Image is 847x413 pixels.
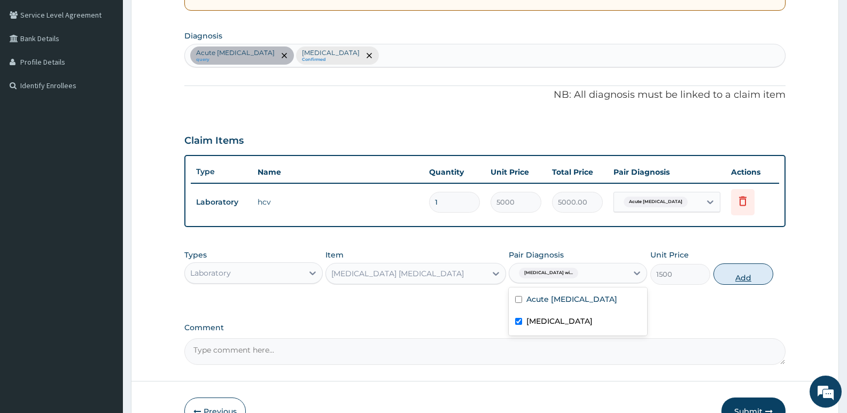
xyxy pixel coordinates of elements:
[713,263,773,285] button: Add
[726,161,779,183] th: Actions
[184,88,786,102] p: NB: All diagnosis must be linked to a claim item
[184,135,244,147] h3: Claim Items
[526,294,617,305] label: Acute [MEDICAL_DATA]
[191,192,252,212] td: Laboratory
[547,161,608,183] th: Total Price
[196,49,275,57] p: Acute [MEDICAL_DATA]
[331,268,464,279] div: [MEDICAL_DATA] [MEDICAL_DATA]
[184,323,786,332] label: Comment
[509,250,564,260] label: Pair Diagnosis
[252,191,424,213] td: hcv
[302,57,360,63] small: Confirmed
[519,268,578,278] span: [MEDICAL_DATA] wi...
[5,292,204,329] textarea: Type your message and hit 'Enter'
[191,162,252,182] th: Type
[175,5,201,31] div: Minimize live chat window
[184,30,222,41] label: Diagnosis
[624,197,688,207] span: Acute [MEDICAL_DATA]
[325,250,344,260] label: Item
[56,60,180,74] div: Chat with us now
[279,51,289,60] span: remove selection option
[302,49,360,57] p: [MEDICAL_DATA]
[526,316,593,326] label: [MEDICAL_DATA]
[252,161,424,183] th: Name
[424,161,485,183] th: Quantity
[62,135,147,243] span: We're online!
[184,251,207,260] label: Types
[364,51,374,60] span: remove selection option
[196,57,275,63] small: query
[608,161,726,183] th: Pair Diagnosis
[485,161,547,183] th: Unit Price
[650,250,689,260] label: Unit Price
[20,53,43,80] img: d_794563401_company_1708531726252_794563401
[190,268,231,278] div: Laboratory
